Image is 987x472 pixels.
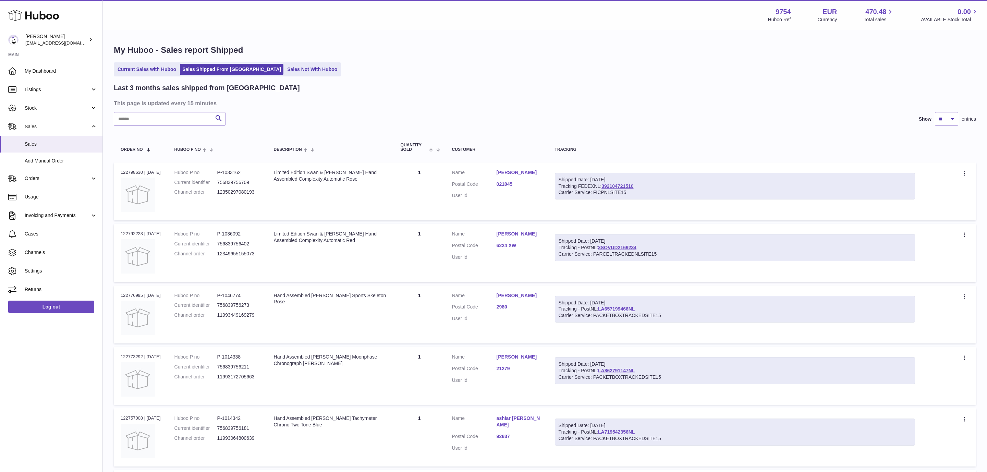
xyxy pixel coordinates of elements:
dd: 756839756402 [217,241,260,247]
div: Tracking [555,147,915,152]
td: 1 [394,286,445,343]
dt: Huboo P no [174,354,217,360]
dt: Current identifier [174,302,217,308]
dt: Huboo P no [174,292,217,299]
dt: User Id [452,315,497,322]
h2: Last 3 months sales shipped from [GEOGRAPHIC_DATA] [114,83,300,93]
dd: 12349655155073 [217,251,260,257]
dd: P-1033162 [217,169,260,176]
span: Sales [25,141,97,147]
span: Returns [25,286,97,293]
img: no-photo.jpg [121,178,155,212]
a: 21279 [497,365,541,372]
dd: 12350297080193 [217,189,260,195]
a: 3SOVUD2169234 [598,245,636,250]
a: Current Sales with Huboo [115,64,179,75]
div: Limited Edition Swan & [PERSON_NAME] Hand Assembled Complexity Automatic Rose [274,169,387,182]
dd: 756839756273 [217,302,260,308]
div: 122776995 | [DATE] [121,292,161,299]
img: no-photo.jpg [121,424,155,458]
dt: Current identifier [174,241,217,247]
span: Listings [25,86,90,93]
td: 1 [394,347,445,405]
span: Orders [25,175,90,182]
div: Tracking - PostNL: [555,234,915,261]
img: no-photo.jpg [121,239,155,274]
a: 470.48 Total sales [864,7,894,23]
span: Description [274,147,302,152]
dd: P-1014338 [217,354,260,360]
strong: 9754 [776,7,791,16]
a: LA657199466NL [598,306,635,312]
dt: Postal Code [452,304,497,312]
div: Hand Assembled [PERSON_NAME] Sports Skeleton Rose [274,292,387,305]
dd: 756839756709 [217,179,260,186]
a: 0.00 AVAILABLE Stock Total [921,7,979,23]
dd: P-1036092 [217,231,260,237]
dt: Name [452,169,497,178]
dd: 756839756211 [217,364,260,370]
label: Show [919,116,931,122]
dt: Current identifier [174,425,217,432]
dd: P-1046774 [217,292,260,299]
span: Huboo P no [174,147,201,152]
a: Sales Not With Huboo [285,64,340,75]
div: Tracking FEDEXNL: [555,173,915,200]
span: My Dashboard [25,68,97,74]
td: 1 [394,408,445,466]
div: Tracking - PostNL: [555,419,915,446]
div: Shipped Date: [DATE] [559,177,911,183]
dt: Name [452,354,497,362]
dt: User Id [452,377,497,384]
h1: My Huboo - Sales report Shipped [114,45,976,56]
div: Shipped Date: [DATE] [559,422,911,429]
span: Order No [121,147,143,152]
dt: User Id [452,445,497,451]
a: [PERSON_NAME] [497,169,541,176]
dt: Name [452,415,497,430]
dt: Name [452,292,497,301]
dd: 11993449169279 [217,312,260,318]
dt: Postal Code [452,365,497,374]
span: Sales [25,123,90,130]
span: [EMAIL_ADDRESS][DOMAIN_NAME] [25,40,101,46]
a: [PERSON_NAME] [497,231,541,237]
dt: Current identifier [174,364,217,370]
span: Add Manual Order [25,158,97,164]
td: 1 [394,224,445,282]
dt: Channel order [174,435,217,441]
dt: Channel order [174,374,217,380]
a: 021045 [497,181,541,187]
dt: Channel order [174,312,217,318]
a: 6224 XW [497,242,541,249]
div: Carrier Service: FICPNLSITE15 [559,189,911,196]
dt: Channel order [174,251,217,257]
a: Sales Shipped From [GEOGRAPHIC_DATA] [180,64,283,75]
span: Invoicing and Payments [25,212,90,219]
td: 1 [394,162,445,220]
div: 122757008 | [DATE] [121,415,161,421]
span: Settings [25,268,97,274]
dt: Postal Code [452,433,497,441]
div: Carrier Service: PACKETBOXTRACKEDSITE15 [559,435,911,442]
dt: Huboo P no [174,415,217,422]
dt: Postal Code [452,242,497,251]
div: Huboo Ref [768,16,791,23]
dt: Channel order [174,189,217,195]
div: Tracking - PostNL: [555,296,915,323]
span: Total sales [864,16,894,23]
a: [PERSON_NAME] [497,292,541,299]
span: AVAILABLE Stock Total [921,16,979,23]
span: Quantity Sold [401,143,428,152]
dt: Postal Code [452,181,497,189]
span: entries [962,116,976,122]
div: Customer [452,147,541,152]
dd: 756839756181 [217,425,260,432]
a: LA719542356NL [598,429,635,435]
div: Tracking - PostNL: [555,357,915,384]
a: 92637 [497,433,541,440]
span: Usage [25,194,97,200]
div: Limited Edition Swan & [PERSON_NAME] Hand Assembled Complexity Automatic Red [274,231,387,244]
div: Shipped Date: [DATE] [559,300,911,306]
dt: Huboo P no [174,169,217,176]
